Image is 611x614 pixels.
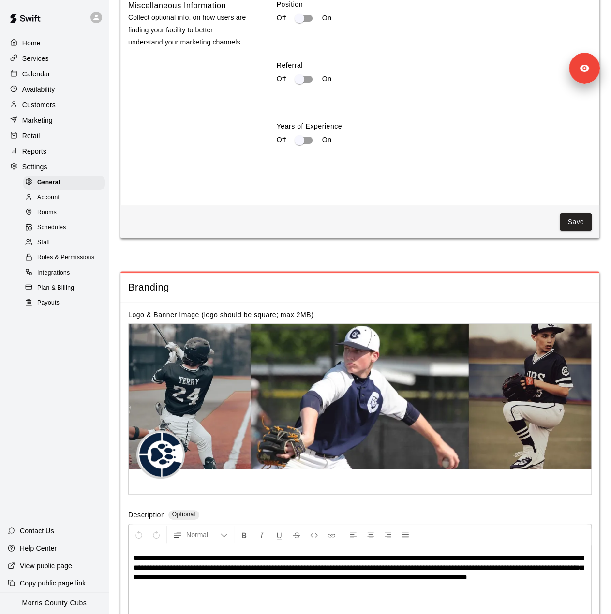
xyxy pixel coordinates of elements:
[23,236,105,249] div: Staff
[23,266,105,280] div: Integrations
[23,191,105,205] div: Account
[8,144,101,159] a: Reports
[8,98,101,112] a: Customers
[20,561,72,570] p: View public page
[271,526,287,543] button: Format Underline
[20,543,57,553] p: Help Center
[397,526,414,543] button: Justify Align
[128,281,592,294] span: Branding
[22,38,41,48] p: Home
[22,116,53,125] p: Marketing
[22,146,46,156] p: Reports
[23,281,105,295] div: Plan & Billing
[37,298,60,308] span: Payouts
[23,205,109,220] a: Rooms
[23,175,109,190] a: General
[22,131,40,141] p: Retail
[323,526,340,543] button: Insert Link
[22,162,47,172] p: Settings
[288,526,305,543] button: Format Strikethrough
[23,251,105,264] div: Roles & Permissions
[23,190,109,205] a: Account
[277,135,286,145] p: Off
[23,220,109,235] a: Schedules
[322,135,332,145] p: On
[322,74,332,84] p: On
[22,54,49,63] p: Services
[8,113,101,128] a: Marketing
[380,526,396,543] button: Right Align
[37,223,66,233] span: Schedules
[8,36,101,50] a: Home
[8,160,101,174] a: Settings
[186,530,220,540] span: Normal
[23,280,109,295] a: Plan & Billing
[148,526,164,543] button: Redo
[8,67,101,81] a: Calendar
[253,526,270,543] button: Format Italics
[362,526,379,543] button: Center Align
[277,13,286,23] p: Off
[23,296,105,310] div: Payouts
[128,12,249,48] p: Collect optional info. on how users are finding your facility to better understand your marketing...
[236,526,253,543] button: Format Bold
[20,578,86,588] p: Copy public page link
[37,253,94,263] span: Roles & Permissions
[37,178,60,188] span: General
[169,526,232,543] button: Formatting Options
[22,598,87,608] p: Morris County Cubs
[22,69,50,79] p: Calendar
[37,283,74,293] span: Plan & Billing
[8,82,101,97] a: Availability
[306,526,322,543] button: Insert Code
[23,176,105,190] div: General
[128,510,165,521] label: Description
[322,13,332,23] p: On
[23,235,109,250] a: Staff
[131,526,147,543] button: Undo
[23,265,109,280] a: Integrations
[277,74,286,84] p: Off
[345,526,361,543] button: Left Align
[23,295,109,310] a: Payouts
[37,208,57,218] span: Rooms
[8,129,101,143] a: Retail
[560,213,592,231] button: Save
[172,511,195,518] span: Optional
[23,206,105,219] div: Rooms
[23,250,109,265] a: Roles & Permissions
[128,311,313,319] label: Logo & Banner Image (logo should be square; max 2MB)
[20,526,54,536] p: Contact Us
[37,193,60,203] span: Account
[277,121,592,131] label: Years of Experience
[277,60,592,70] label: Referral
[8,51,101,66] a: Services
[22,85,55,94] p: Availability
[37,238,50,248] span: Staff
[22,100,56,110] p: Customers
[23,221,105,234] div: Schedules
[37,268,70,278] span: Integrations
